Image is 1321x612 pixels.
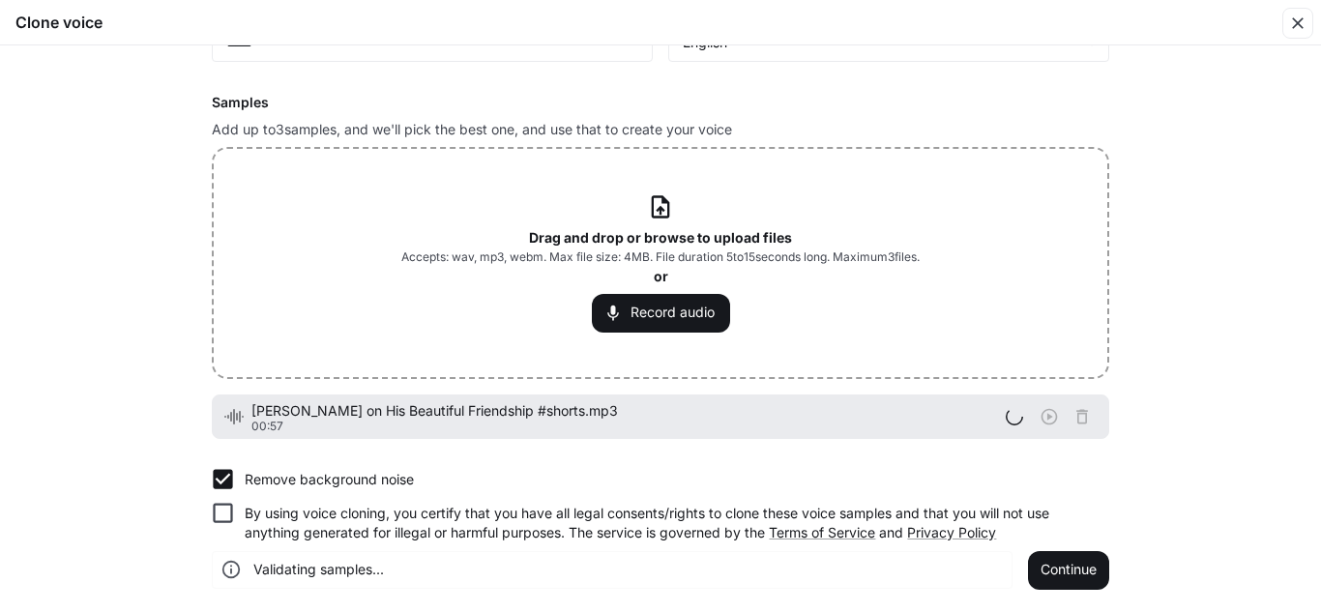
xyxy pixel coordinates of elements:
p: Remove background noise [245,470,414,489]
div: Validating samples... [253,552,384,587]
button: Continue [1028,551,1109,590]
h6: Samples [212,93,1109,112]
b: Drag and drop or browse to upload files [529,229,792,246]
b: or [654,268,668,284]
span: [PERSON_NAME] on His Beautiful Friendship #shorts.mp3 [251,401,1006,421]
a: Terms of Service [769,524,875,540]
button: Record audio [592,294,730,333]
a: Privacy Policy [907,524,996,540]
span: Accepts: wav, mp3, webm. Max file size: 4MB. File duration 5 to 15 seconds long. Maximum 3 files. [401,248,920,267]
p: 00:57 [251,421,1006,432]
p: By using voice cloning, you certify that you have all legal consents/rights to clone these voice ... [245,504,1094,542]
h5: Clone voice [15,12,103,33]
p: Add up to 3 samples, and we'll pick the best one, and use that to create your voice [212,120,1109,139]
